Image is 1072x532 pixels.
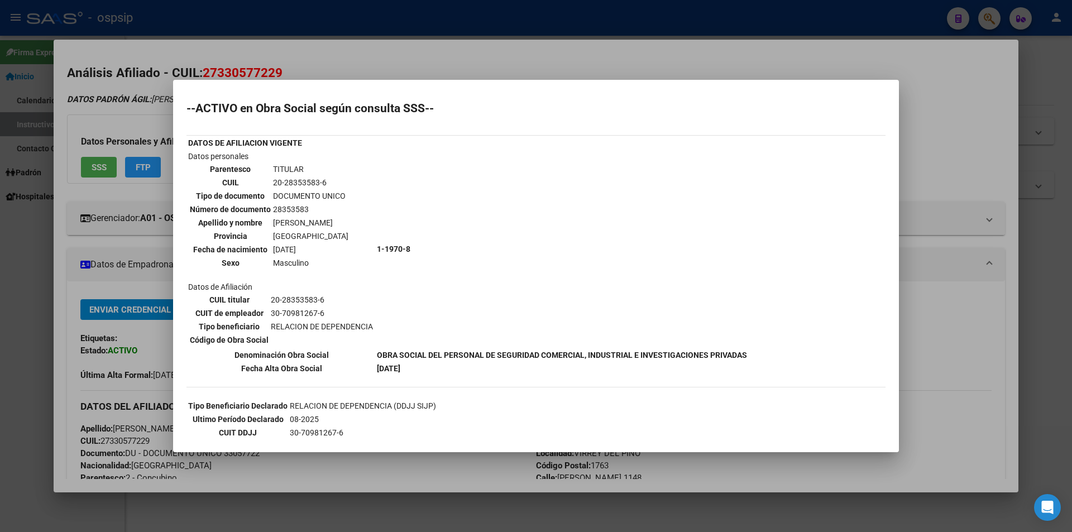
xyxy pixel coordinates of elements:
[189,163,271,175] th: Parentesco
[289,413,685,425] td: 08-2025
[289,400,685,412] td: RELACION DE DEPENDENCIA (DDJJ SIJP)
[377,364,400,373] b: [DATE]
[270,320,374,333] td: RELACION DE DEPENDENCIA
[272,217,349,229] td: [PERSON_NAME]
[189,190,271,202] th: Tipo de documento
[189,230,271,242] th: Provincia
[189,257,271,269] th: Sexo
[270,307,374,319] td: 30-70981267-6
[188,349,375,361] th: Denominación Obra Social
[189,217,271,229] th: Apellido y nombre
[189,320,269,333] th: Tipo beneficiario
[270,294,374,306] td: 20-28353583-6
[377,351,747,360] b: OBRA SOCIAL DEL PERSONAL DE SEGURIDAD COMERCIAL, INDUSTRIAL E INVESTIGACIONES PRIVADAS
[189,334,269,346] th: Código de Obra Social
[272,203,349,215] td: 28353583
[189,307,269,319] th: CUIT de empleador
[272,163,349,175] td: TITULAR
[272,243,349,256] td: [DATE]
[188,150,375,348] td: Datos personales Datos de Afiliación
[272,176,349,189] td: 20-28353583-6
[189,294,269,306] th: CUIL titular
[272,257,349,269] td: Masculino
[189,243,271,256] th: Fecha de nacimiento
[188,400,288,412] th: Tipo Beneficiario Declarado
[188,426,288,439] th: CUIT DDJJ
[188,413,288,425] th: Ultimo Período Declarado
[1034,494,1061,521] div: Open Intercom Messenger
[188,362,375,375] th: Fecha Alta Obra Social
[189,203,271,215] th: Número de documento
[186,103,886,114] h2: --ACTIVO en Obra Social según consulta SSS--
[272,190,349,202] td: DOCUMENTO UNICO
[377,245,410,253] b: 1-1970-8
[188,138,302,147] b: DATOS DE AFILIACION VIGENTE
[289,426,685,439] td: 30-70981267-6
[189,176,271,189] th: CUIL
[272,230,349,242] td: [GEOGRAPHIC_DATA]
